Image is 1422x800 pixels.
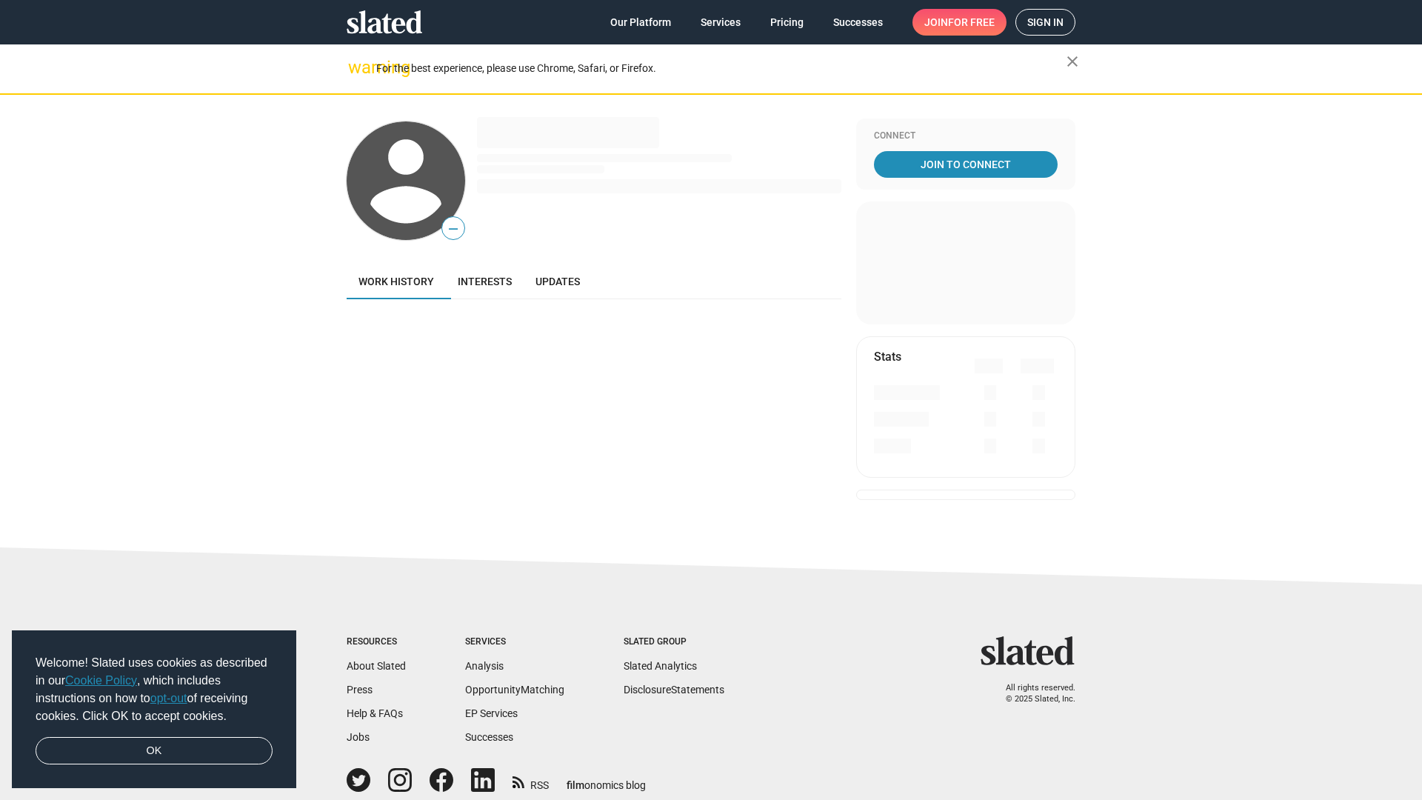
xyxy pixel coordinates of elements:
[567,779,584,791] span: film
[358,276,434,287] span: Work history
[465,731,513,743] a: Successes
[347,684,373,696] a: Press
[1015,9,1075,36] a: Sign in
[65,674,137,687] a: Cookie Policy
[924,9,995,36] span: Join
[990,683,1075,704] p: All rights reserved. © 2025 Slated, Inc.
[524,264,592,299] a: Updates
[347,660,406,672] a: About Slated
[36,737,273,765] a: dismiss cookie message
[465,660,504,672] a: Analysis
[150,692,187,704] a: opt-out
[770,9,804,36] span: Pricing
[689,9,752,36] a: Services
[376,59,1066,79] div: For the best experience, please use Chrome, Safari, or Firefox.
[513,770,549,793] a: RSS
[948,9,995,36] span: for free
[874,349,901,364] mat-card-title: Stats
[821,9,895,36] a: Successes
[610,9,671,36] span: Our Platform
[535,276,580,287] span: Updates
[442,219,464,239] span: —
[465,684,564,696] a: OpportunityMatching
[624,660,697,672] a: Slated Analytics
[912,9,1007,36] a: Joinfor free
[347,636,406,648] div: Resources
[874,151,1058,178] a: Join To Connect
[567,767,646,793] a: filmonomics blog
[347,264,446,299] a: Work history
[758,9,815,36] a: Pricing
[877,151,1055,178] span: Join To Connect
[458,276,512,287] span: Interests
[833,9,883,36] span: Successes
[465,707,518,719] a: EP Services
[446,264,524,299] a: Interests
[1027,10,1064,35] span: Sign in
[36,654,273,725] span: Welcome! Slated uses cookies as described in our , which includes instructions on how to of recei...
[348,59,366,76] mat-icon: warning
[874,130,1058,142] div: Connect
[12,630,296,789] div: cookieconsent
[465,636,564,648] div: Services
[598,9,683,36] a: Our Platform
[701,9,741,36] span: Services
[347,731,370,743] a: Jobs
[624,636,724,648] div: Slated Group
[347,707,403,719] a: Help & FAQs
[1064,53,1081,70] mat-icon: close
[624,684,724,696] a: DisclosureStatements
